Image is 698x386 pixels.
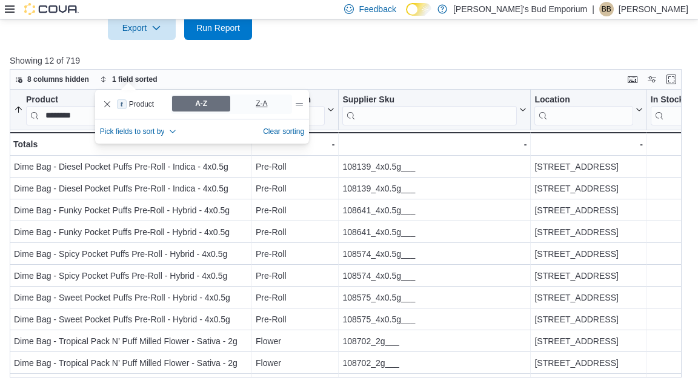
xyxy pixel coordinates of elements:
div: 108575_4x0.5g___ [342,290,527,305]
div: Dime Bag - Tropical Pack N’ Puff Milled Flower - Sativa - 2g [14,356,248,370]
div: Pre-Roll [256,203,334,218]
p: [PERSON_NAME] [619,2,688,16]
span: Pick fields to sort by [100,127,165,136]
button: Remove Product from data grid sort [100,97,115,111]
div: Totals [13,137,248,151]
div: Drag handle [294,99,304,109]
span: 8 columns hidden [27,75,89,84]
div: Location [534,94,633,105]
div: [STREET_ADDRESS] [534,159,642,174]
p: Product [129,99,154,109]
button: 1 field sorted [95,72,162,87]
div: [STREET_ADDRESS] [534,356,642,370]
div: [STREET_ADDRESS] [534,312,642,327]
div: [STREET_ADDRESS] [534,268,642,283]
div: Dime Bag - Spicy Pocket Puffs Pre-Roll - Hybrid - 4x0.5g [14,268,248,283]
button: Pick fields to sort by [100,124,177,139]
span: BB [602,2,611,16]
div: - [256,137,334,151]
div: Dime Bag - Funky Pocket Puffs Pre-Roll - Hybrid - 4x0.5g [14,203,248,218]
button: Location [534,94,642,125]
div: 108139_4x0.5g___ [342,159,527,174]
p: Showing 12 of 719 [10,55,688,67]
div: 108641_4x0.5g___ [342,203,527,218]
div: Brandon Babineau [599,2,614,16]
div: Dime Bag - Spicy Pocket Puffs Pre-Roll - Hybrid - 4x0.5g [14,247,248,261]
button: Clear sorting [263,124,304,139]
div: Dime Bag - Diesel Pocket Puffs Pre-Roll - Indica - 4x0.5g [14,181,248,196]
div: Dime Bag - Funky Pocket Puffs Pre-Roll - Hybrid - 4x0.5g [14,225,248,239]
div: [STREET_ADDRESS] [534,247,642,261]
div: Supplier Sku [342,94,517,125]
div: Dime Bag - Diesel Pocket Puffs Pre-Roll - Indica - 4x0.5g [14,159,248,174]
div: Supplier Sku [342,94,517,105]
div: - [534,137,642,151]
div: [STREET_ADDRESS] [534,181,642,196]
div: Flower [256,334,334,348]
div: Pre-Roll [256,181,334,196]
p: [PERSON_NAME]'s Bud Emporium [453,2,587,16]
div: Pre-Roll [256,225,334,239]
button: Display options [645,72,659,87]
div: 108702_2g___ [342,356,527,370]
div: Pre-Roll [256,247,334,261]
div: 108575_4x0.5g___ [342,312,527,327]
div: Pre-Roll [256,312,334,327]
div: Dime Bag - Tropical Pack N’ Puff Milled Flower - Sativa - 2g [14,334,248,348]
div: Dime Bag - Sweet Pocket Puffs Pre-Roll - Hybrid - 4x0.5g [14,312,248,327]
span: 1 field sorted [112,75,158,84]
div: 108574_4x0.5g___ [342,247,527,261]
button: Supplier Sku [342,94,527,125]
span: Z-A [256,95,268,113]
button: Run Report [184,16,252,40]
span: Run Report [196,22,240,34]
div: [STREET_ADDRESS] [534,334,642,348]
div: Pre-Roll [256,290,334,305]
div: - [342,137,527,151]
button: Export [108,16,176,40]
span: Clear sorting [263,127,304,136]
button: ProductClear input [14,94,248,125]
div: [STREET_ADDRESS] [534,290,642,305]
div: 108702_2g___ [342,334,527,348]
button: 8 columns hidden [10,72,94,87]
div: Dime Bag - Sweet Pocket Puffs Pre-Roll - Hybrid - 4x0.5g [14,290,248,305]
button: Keyboard shortcuts [625,72,640,87]
label: A-Z [171,95,231,113]
img: Cova [24,3,79,15]
input: Dark Mode [406,3,431,16]
div: 108641_4x0.5g___ [342,225,527,239]
div: Product [26,94,238,105]
div: 108574_4x0.5g___ [342,268,527,283]
div: [STREET_ADDRESS] [534,203,642,218]
span: A-Z [195,95,207,113]
div: [STREET_ADDRESS] [534,225,642,239]
button: Enter fullscreen [664,72,679,87]
span: Export [115,16,168,40]
span: Feedback [359,3,396,15]
div: Pre-Roll [256,268,334,283]
label: Z-A [231,95,292,113]
div: Pre-Roll [256,159,334,174]
div: Product [26,94,238,125]
div: Location [534,94,633,125]
div: Flower [256,356,334,370]
p: | [592,2,594,16]
div: 108139_4x0.5g___ [342,181,527,196]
